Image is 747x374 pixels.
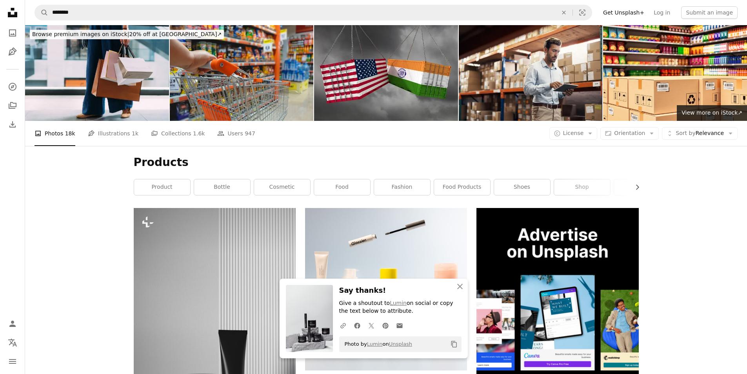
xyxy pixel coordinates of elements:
[151,121,205,146] a: Collections 1.6k
[662,127,738,140] button: Sort byRelevance
[170,25,314,121] img: Shopping trolley cart
[35,5,592,20] form: Find visuals sitewide
[132,129,138,138] span: 1k
[554,179,610,195] a: shop
[217,121,255,146] a: Users 947
[367,341,383,347] a: Lumin
[32,31,222,37] span: 20% off at [GEOGRAPHIC_DATA] ↗
[682,109,742,116] span: View more on iStock ↗
[476,208,638,370] img: file-1635990755334-4bfd90f37242image
[677,105,747,121] a: View more on iStock↗
[5,117,20,132] a: Download History
[434,179,490,195] a: food products
[5,44,20,60] a: Illustrations
[193,129,205,138] span: 1.6k
[134,317,296,325] a: a couple of black containers sitting on top of a table
[600,127,659,140] button: Orientation
[681,6,738,19] button: Submit an image
[245,129,255,138] span: 947
[555,5,573,20] button: Clear
[25,25,169,121] img: An Unrecognizable Beautiful Woman Holding Her Shopping Bags
[5,25,20,41] a: Photos
[563,130,584,136] span: License
[549,127,598,140] button: License
[32,31,129,37] span: Browse premium images on iStock |
[5,354,20,369] button: Menu
[25,25,229,44] a: Browse premium images on iStock|20% off at [GEOGRAPHIC_DATA]↗
[378,317,393,333] a: Share on Pinterest
[603,25,747,121] img: Distribution warehouse logistics, packaged parcels ready for shipment and delivery
[630,179,639,195] button: scroll list to the right
[134,179,190,195] a: product
[389,341,412,347] a: Unsplash
[254,179,310,195] a: cosmetic
[614,130,645,136] span: Orientation
[676,130,695,136] span: Sort by
[305,208,467,370] img: white and brown plastic bottles
[494,179,550,195] a: shoes
[5,335,20,350] button: Language
[649,6,675,19] a: Log in
[676,130,724,137] span: Relevance
[374,179,430,195] a: fashion
[339,299,462,315] p: Give a shoutout to on social or copy the text below to attribute.
[459,25,603,121] img: Taking better control with technology
[393,317,407,333] a: Share over email
[5,98,20,113] a: Collections
[5,316,20,332] a: Log in / Sign up
[35,5,48,20] button: Search Unsplash
[134,155,639,170] h1: Products
[364,317,378,333] a: Share on Twitter
[341,338,413,350] span: Photo by on
[5,79,20,95] a: Explore
[314,25,458,121] img: US tariff on India import trade war cargo shipping container
[314,179,370,195] a: food
[194,179,250,195] a: bottle
[614,179,670,195] a: shopping
[350,317,364,333] a: Share on Facebook
[339,285,462,296] h3: Say thanks!
[598,6,649,19] a: Get Unsplash+
[447,338,461,351] button: Copy to clipboard
[573,5,592,20] button: Visual search
[390,300,407,306] a: Lumin
[88,121,138,146] a: Illustrations 1k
